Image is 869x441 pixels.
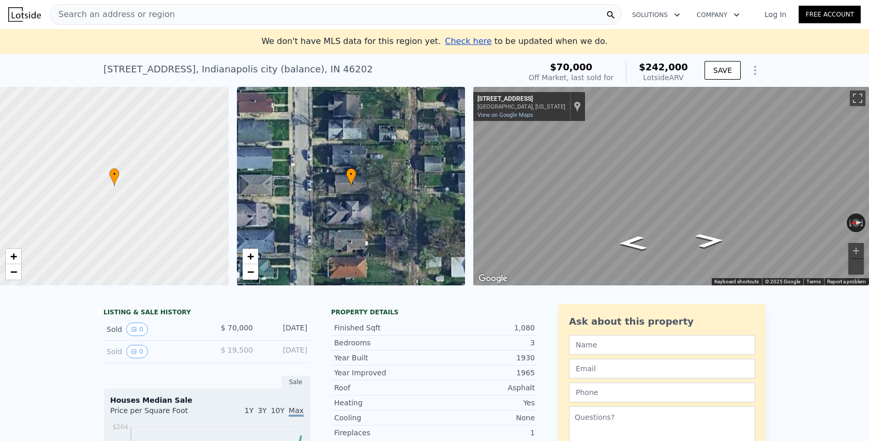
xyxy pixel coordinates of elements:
div: [STREET_ADDRESS] , Indianapolis city (balance) , IN 46202 [103,62,373,77]
input: Phone [569,383,755,402]
span: $242,000 [639,62,688,72]
div: 1 [435,428,535,438]
div: Roof [334,383,435,393]
div: Map [473,87,869,285]
div: • [346,168,356,186]
a: Zoom in [243,249,258,264]
div: [STREET_ADDRESS] [477,95,565,103]
div: Finished Sqft [334,323,435,333]
span: Check here [445,36,491,46]
span: Search an address or region [50,8,175,21]
span: $ 19,500 [221,346,253,354]
img: Lotside [8,7,41,22]
span: Max [289,406,304,417]
a: Zoom out [243,264,258,280]
input: Email [569,359,755,378]
div: 1965 [435,368,535,378]
span: $70,000 [550,62,592,72]
button: Show Options [745,60,766,81]
button: Keyboard shortcuts [714,278,759,285]
div: Yes [435,398,535,408]
div: 1930 [435,353,535,363]
span: − [247,265,253,278]
a: Zoom in [6,249,21,264]
div: • [109,168,119,186]
a: View on Google Maps [477,112,533,118]
div: Property details [331,308,538,316]
span: $ 70,000 [221,324,253,332]
div: Ask about this property [569,314,755,329]
div: [GEOGRAPHIC_DATA], [US_STATE] [477,103,565,110]
button: View historical data [126,323,148,336]
button: Solutions [624,6,688,24]
div: 1,080 [435,323,535,333]
tspan: $264 [112,423,128,431]
div: [DATE] [261,323,307,336]
a: Terms (opens in new tab) [806,279,821,284]
a: Log In [752,9,799,20]
div: Heating [334,398,435,408]
div: Houses Median Sale [110,395,304,405]
div: Sale [281,375,310,389]
path: Go South, Mansfield St [683,230,736,251]
button: Zoom out [848,259,864,275]
div: Street View [473,87,869,285]
a: Show location on map [574,101,581,112]
path: Go North, Mansfield St [606,233,659,254]
a: Zoom out [6,264,21,280]
div: Asphalt [435,383,535,393]
span: + [10,250,17,263]
span: 1Y [245,406,253,415]
div: [DATE] [261,345,307,358]
img: Google [476,272,510,285]
button: Reset the view [846,218,865,227]
span: − [10,265,17,278]
button: Rotate clockwise [860,214,866,232]
div: We don't have MLS data for this region yet. [261,35,607,48]
a: Free Account [799,6,861,23]
span: 10Y [271,406,284,415]
button: Rotate counterclockwise [847,214,852,232]
div: Sold [107,323,199,336]
div: Cooling [334,413,435,423]
div: None [435,413,535,423]
span: 3Y [258,406,266,415]
div: Price per Square Foot [110,405,207,422]
button: SAVE [705,61,741,80]
button: Toggle fullscreen view [850,90,865,106]
input: Name [569,335,755,355]
div: Off Market, last sold for [529,72,613,83]
button: View historical data [126,345,148,358]
div: 3 [435,338,535,348]
a: Report a problem [827,279,866,284]
button: Company [688,6,748,24]
div: Year Built [334,353,435,363]
div: Year Improved [334,368,435,378]
div: LISTING & SALE HISTORY [103,308,310,318]
div: to be updated when we do. [445,35,607,48]
span: • [109,170,119,179]
div: Lotside ARV [639,72,688,83]
div: Fireplaces [334,428,435,438]
span: • [346,170,356,179]
a: Open this area in Google Maps (opens a new window) [476,272,510,285]
span: © 2025 Google [765,279,800,284]
div: Bedrooms [334,338,435,348]
button: Zoom in [848,243,864,258]
div: Sold [107,345,199,358]
span: + [247,250,253,263]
